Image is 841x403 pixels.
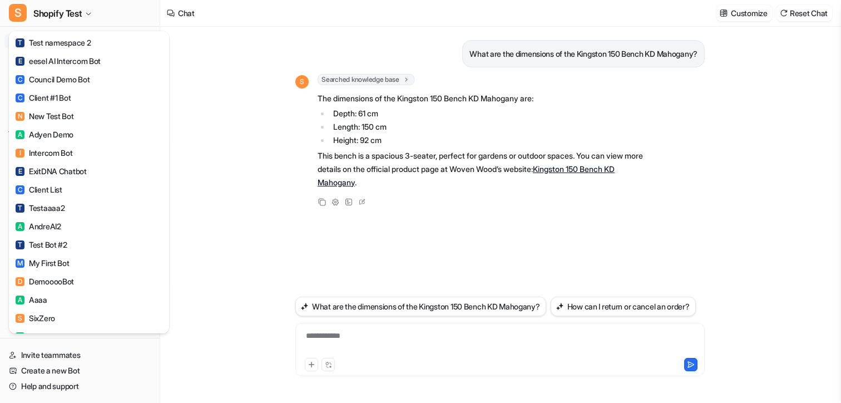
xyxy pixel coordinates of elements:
div: AndreAI2 [16,220,61,232]
div: eesel AI Intercom Bot [16,55,101,67]
span: A [16,296,24,304]
span: A [16,332,24,341]
div: DemooooBot [16,276,74,287]
span: T [16,204,24,213]
span: S [9,4,27,22]
span: Shopify Test [33,6,82,21]
div: Adyen Demo [16,129,73,140]
span: T [16,38,24,47]
div: Test Bot #2 [16,239,67,250]
div: Council Demo Bot [16,73,90,85]
span: C [16,185,24,194]
div: My First Bot [16,257,70,269]
div: SShopify Test [9,31,169,333]
div: Testaaaa2 [16,202,65,214]
div: SixZero [16,312,55,324]
span: C [16,75,24,84]
span: N [16,112,24,121]
div: Test namespace 2 [16,37,91,48]
span: D [16,277,24,286]
span: A [16,130,24,139]
span: C [16,94,24,102]
span: T [16,240,24,249]
div: ExitDNA Chatbot [16,165,87,177]
div: Client List [16,184,62,195]
span: A [16,222,24,231]
div: [PERSON_NAME] [16,331,89,342]
div: Aaaa [16,294,47,306]
span: E [16,57,24,66]
span: I [16,149,24,158]
div: New Test Bot [16,110,74,122]
span: M [16,259,24,268]
span: E [16,167,24,176]
span: S [16,314,24,323]
div: Client #1 Bot [16,92,71,104]
div: Intercom Bot [16,147,73,159]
